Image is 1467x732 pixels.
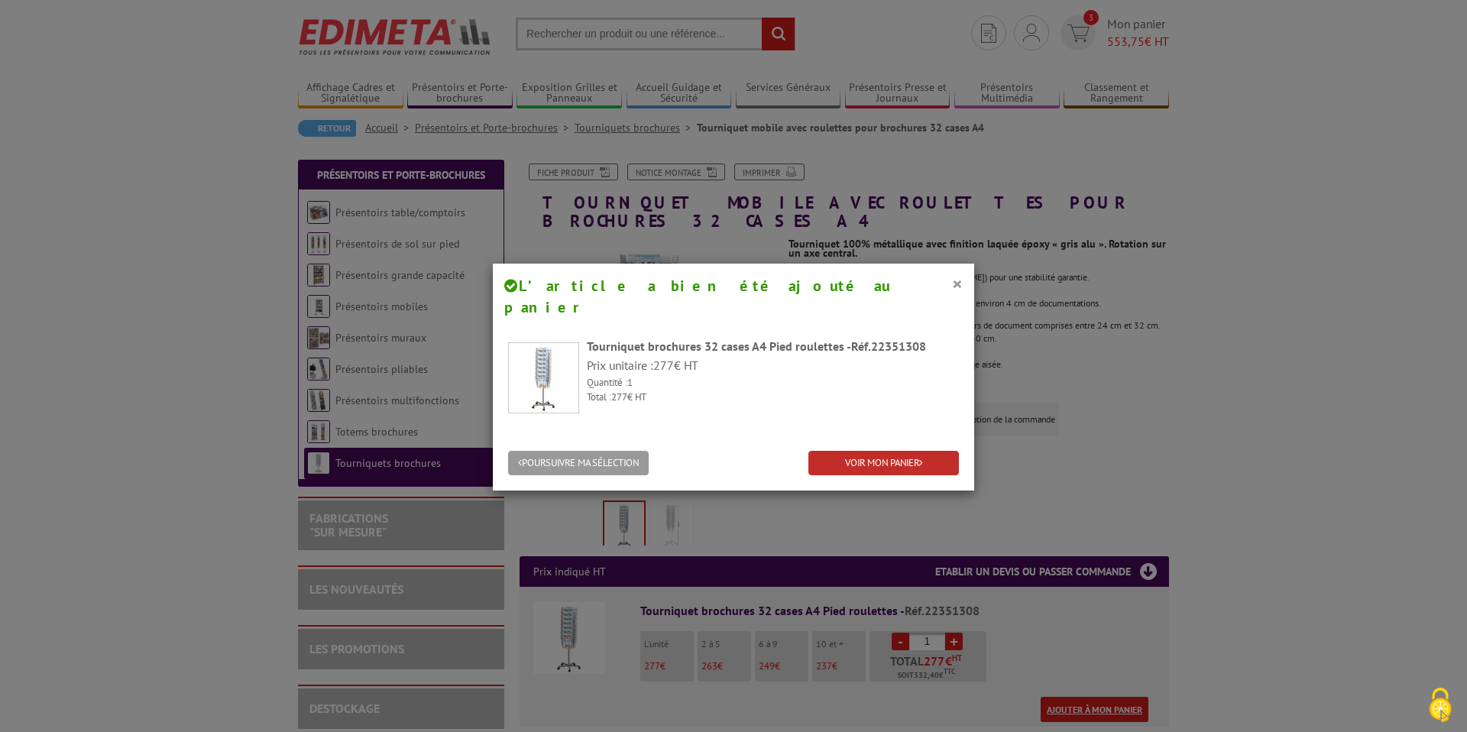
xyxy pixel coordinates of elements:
div: Tourniquet brochures 32 cases A4 Pied roulettes - [587,338,959,355]
p: Prix unitaire : € HT [587,357,959,374]
span: 277 [611,390,627,403]
a: VOIR MON PANIER [808,451,959,476]
h4: L’article a bien été ajouté au panier [504,275,963,319]
button: POURSUIVRE MA SÉLECTION [508,451,649,476]
span: 277 [653,358,674,373]
span: Réf.22351308 [851,338,926,354]
button: × [952,274,963,293]
img: Cookies (fenêtre modale) [1421,686,1459,724]
button: Cookies (fenêtre modale) [1414,680,1467,732]
span: 1 [627,376,633,389]
p: Quantité : [587,376,959,390]
p: Total : € HT [587,390,959,405]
